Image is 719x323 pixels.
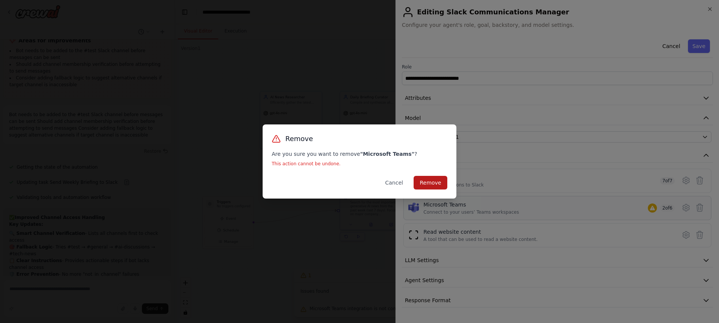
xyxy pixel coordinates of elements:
strong: " Microsoft Teams " [360,151,414,157]
p: This action cannot be undone. [272,161,447,167]
button: Remove [414,176,447,189]
button: Cancel [379,176,409,189]
p: Are you sure you want to remove ? [272,150,447,158]
h3: Remove [285,134,313,144]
